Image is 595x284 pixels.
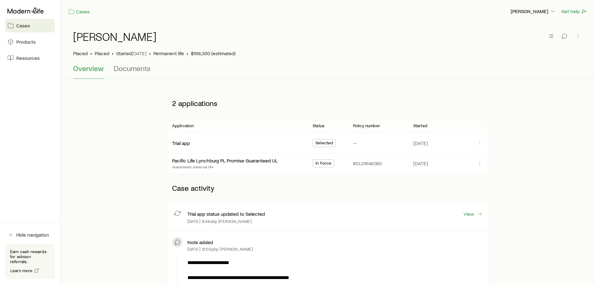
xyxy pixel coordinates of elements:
[413,160,428,166] span: [DATE]
[68,8,90,15] a: Cases
[510,8,556,15] button: [PERSON_NAME]
[167,179,488,197] p: Case activity
[353,123,380,128] p: Policy number
[172,164,278,169] p: Guaranteed universal life
[315,161,331,167] span: In Force
[73,64,583,79] div: Case details tabs
[186,50,188,56] span: •
[149,50,151,56] span: •
[90,50,92,56] span: •
[353,140,357,146] p: —
[413,123,427,128] p: Started
[463,210,483,217] a: View
[191,50,236,56] span: $168,350 (estimated)
[95,50,109,56] span: Placed
[5,35,55,49] a: Products
[5,228,55,242] button: Hide navigation
[315,140,333,147] span: Selected
[73,50,88,56] p: Placed
[5,244,55,279] div: Earn cash rewards for advisor referrals.Learn more
[172,140,190,147] div: Trial app
[187,239,213,245] p: Note added
[16,22,30,29] span: Cases
[172,123,194,128] p: Application
[187,211,265,217] p: Trial app status updated to Selected
[172,157,278,163] a: Pacific Life Lynchburg PL Promise Guaranteed UL
[172,140,190,146] a: Trial app
[561,8,588,15] button: Get help
[167,94,488,113] p: 2 applications
[511,8,556,14] p: [PERSON_NAME]
[132,50,146,56] span: [DATE]
[5,19,55,32] a: Cases
[73,30,156,43] h1: [PERSON_NAME]
[413,140,428,146] span: [DATE]
[153,50,184,56] span: Permanent life
[353,160,382,166] p: #2L01648380
[16,55,40,61] span: Resources
[114,64,151,73] span: Documents
[116,50,146,56] p: Started
[187,247,253,252] p: [DATE] 12:02p by [PERSON_NAME]
[10,249,50,264] p: Earn cash rewards for advisor referrals.
[187,219,252,224] p: [DATE] 8:49a by [PERSON_NAME]
[73,64,104,73] span: Overview
[5,51,55,65] a: Resources
[10,268,33,273] span: Learn more
[16,39,36,45] span: Products
[313,123,325,128] p: Status
[112,50,114,56] span: •
[16,232,49,238] span: Hide navigation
